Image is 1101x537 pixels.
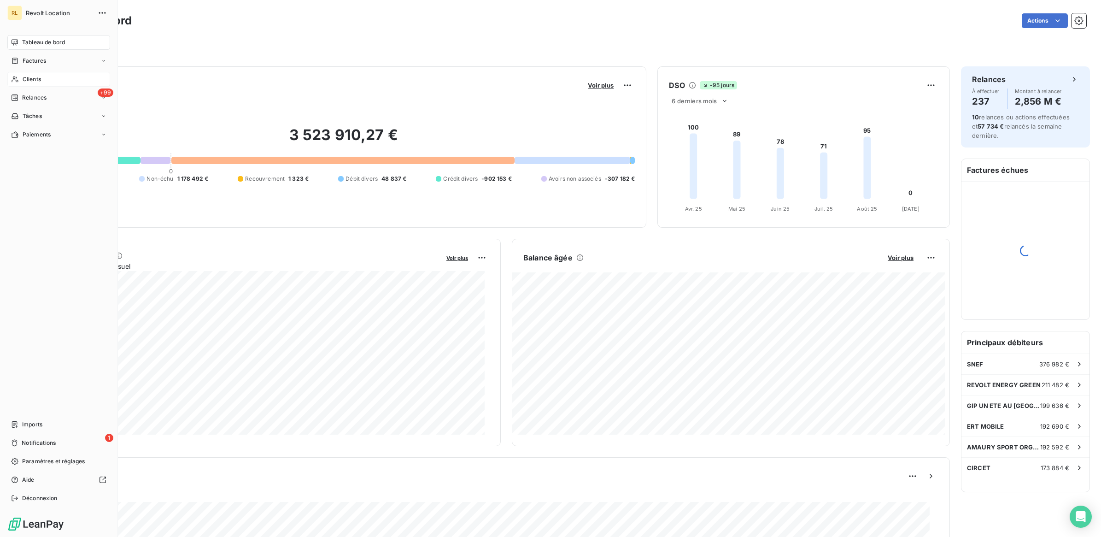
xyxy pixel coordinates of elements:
span: À effectuer [972,89,1000,94]
span: 10 [972,113,979,121]
button: Voir plus [585,81,616,89]
span: Chiffre d'affaires mensuel [52,261,440,271]
span: relances ou actions effectuées et relancés la semaine dernière. [972,113,1070,139]
span: Voir plus [446,255,468,261]
span: 57 734 € [978,123,1004,130]
span: 211 482 € [1042,381,1069,389]
span: Paramètres et réglages [22,457,85,466]
span: 192 690 € [1040,423,1069,430]
span: GIP UN ETE AU [GEOGRAPHIC_DATA] [967,402,1040,409]
button: Voir plus [885,254,916,262]
tspan: Août 25 [857,206,878,212]
span: Voir plus [588,82,614,89]
span: 1 323 € [288,175,309,183]
span: Voir plus [888,254,914,261]
span: Relances [22,94,47,102]
img: Logo LeanPay [7,517,64,531]
span: Notifications [22,439,56,447]
h4: 237 [972,94,1000,109]
tspan: Juin 25 [771,206,790,212]
span: Montant à relancer [1015,89,1062,94]
span: Tâches [23,112,42,120]
span: Non-échu [146,175,173,183]
span: Imports [22,420,42,429]
button: Actions [1022,13,1068,28]
span: Avoirs non associés [549,175,601,183]
span: REVOLT ENERGY GREEN [967,381,1041,389]
h6: Principaux débiteurs [961,331,1089,354]
span: CIRCET [967,464,990,472]
span: +99 [98,89,113,97]
h6: Balance âgée [523,252,573,263]
span: 199 636 € [1040,402,1069,409]
span: 1 [105,434,113,442]
span: Clients [23,75,41,83]
span: 48 837 € [381,175,406,183]
tspan: Mai 25 [728,206,745,212]
h6: DSO [669,80,685,91]
span: -902 153 € [481,175,512,183]
span: AMAURY SPORT ORGANISATION [967,443,1040,451]
span: -307 182 € [605,175,635,183]
span: SNEF [967,360,984,368]
h2: 3 523 910,27 € [52,126,635,153]
span: 192 592 € [1040,443,1069,451]
tspan: Juil. 25 [814,206,833,212]
a: Aide [7,472,110,487]
span: Débit divers [346,175,378,183]
button: Voir plus [444,254,471,262]
span: Recouvrement [245,175,285,183]
span: Paiements [23,130,51,139]
h6: Factures échues [961,159,1089,181]
span: 1 178 492 € [177,175,209,183]
h6: Relances [972,74,1006,85]
div: Open Intercom Messenger [1070,506,1092,528]
h4: 2,856 M € [1015,94,1062,109]
span: Tableau de bord [22,38,65,47]
span: 6 derniers mois [672,97,717,105]
span: 173 884 € [1041,464,1069,472]
span: Revolt Location [26,9,92,17]
span: Aide [22,476,35,484]
tspan: [DATE] [902,206,919,212]
tspan: Avr. 25 [685,206,702,212]
span: 0 [169,167,173,175]
span: Crédit divers [443,175,478,183]
div: RL [7,6,22,20]
span: Déconnexion [22,494,58,502]
span: -95 jours [700,81,737,89]
span: 376 982 € [1039,360,1069,368]
span: Factures [23,57,46,65]
span: ERT MOBILE [967,423,1004,430]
